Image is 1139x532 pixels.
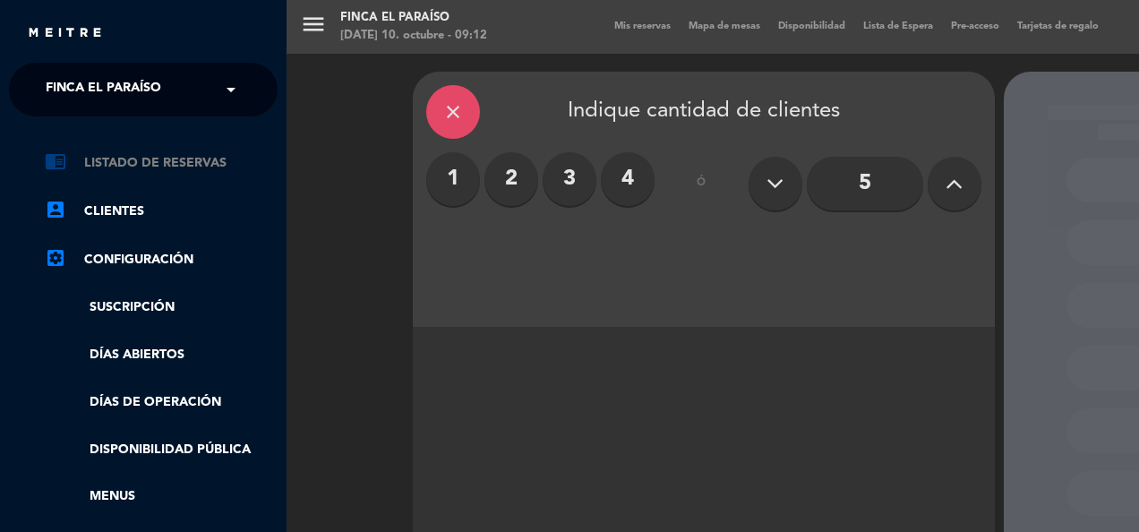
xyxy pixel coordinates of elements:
[45,440,278,460] a: Disponibilidad pública
[46,71,161,108] span: Finca El Paraíso
[45,297,278,318] a: Suscripción
[45,247,66,269] i: settings_applications
[45,152,278,174] a: chrome_reader_modeListado de Reservas
[27,27,103,40] img: MEITRE
[45,486,278,507] a: Menus
[45,150,66,172] i: chrome_reader_mode
[45,345,278,365] a: Días abiertos
[45,201,278,222] a: account_boxClientes
[45,392,278,413] a: Días de Operación
[45,199,66,220] i: account_box
[45,249,278,270] a: Configuración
